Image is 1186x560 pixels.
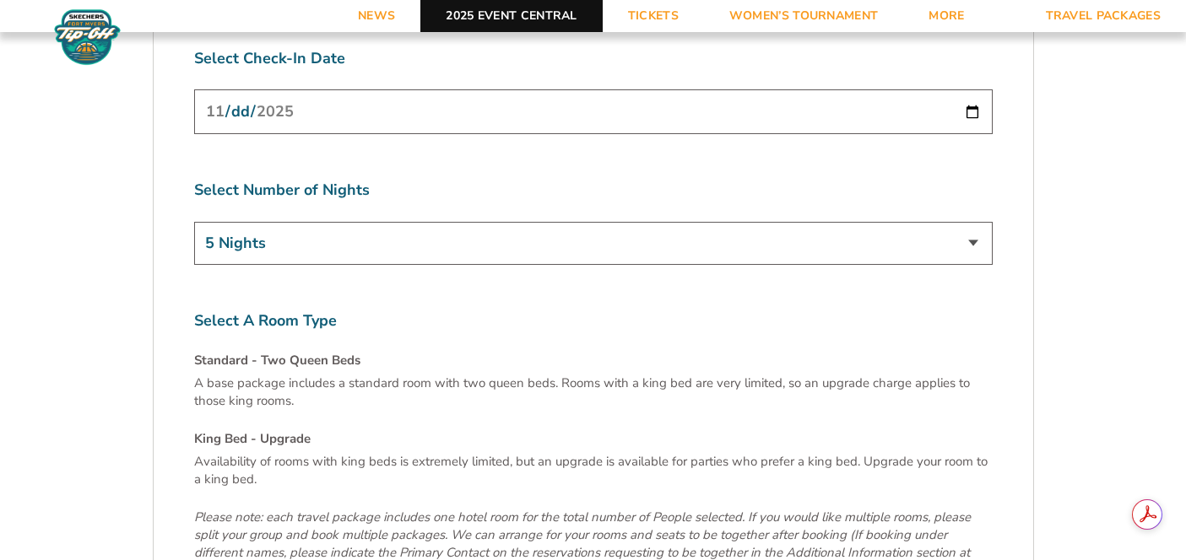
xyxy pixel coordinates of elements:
img: Fort Myers Tip-Off [51,8,124,66]
h4: King Bed - Upgrade [194,430,993,448]
label: Select Check-In Date [194,48,993,69]
p: A base package includes a standard room with two queen beds. Rooms with a king bed are very limit... [194,374,993,410]
label: Select A Room Type [194,310,993,331]
p: Availability of rooms with king beds is extremely limited, but an upgrade is available for partie... [194,453,993,488]
label: Select Number of Nights [194,180,993,201]
h4: Standard - Two Queen Beds [194,352,993,369]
